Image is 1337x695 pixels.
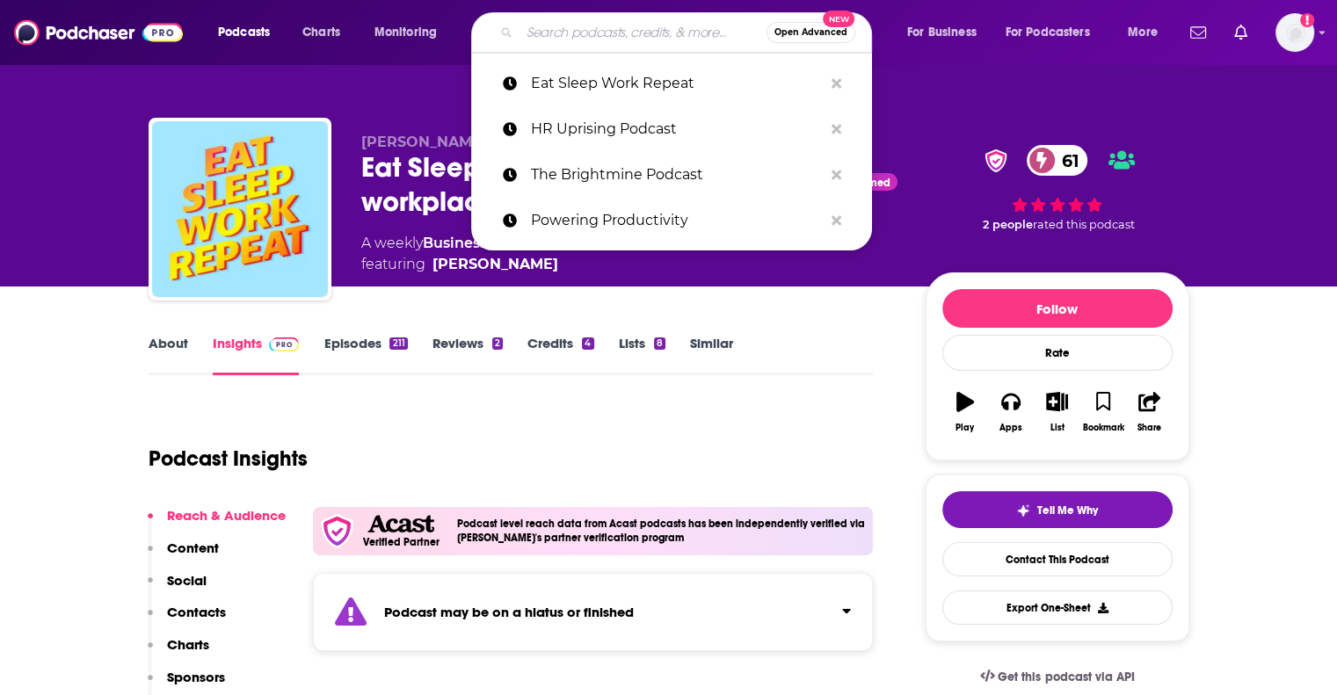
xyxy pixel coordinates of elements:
span: Tell Me Why [1037,503,1098,518]
a: Business [423,235,487,251]
span: For Podcasters [1006,20,1090,45]
span: More [1128,20,1158,45]
p: HR Uprising Podcast [531,106,823,152]
section: Click to expand status details [313,573,874,651]
a: Powering Productivity [471,198,872,243]
div: Play [956,423,974,433]
p: The Brightmine Podcast [531,152,823,198]
a: InsightsPodchaser Pro [213,335,300,375]
div: Rate [942,335,1173,371]
span: featuring [361,254,728,275]
span: Podcasts [218,20,270,45]
button: Social [148,572,207,605]
a: 61 [1027,145,1088,176]
p: Powering Productivity [531,198,823,243]
img: verified Badge [979,149,1013,172]
img: User Profile [1275,13,1314,52]
a: Episodes211 [323,335,407,375]
button: Share [1126,380,1172,444]
a: Contact This Podcast [942,542,1173,576]
button: open menu [206,18,293,47]
a: Charts [291,18,351,47]
div: A weekly podcast [361,233,728,275]
button: Reach & Audience [148,507,286,539]
div: 4 [582,337,593,350]
h5: Verified Partner [363,537,440,547]
a: Reviews2 [432,335,503,375]
button: open menu [994,18,1115,47]
button: tell me why sparkleTell Me Why [942,491,1173,528]
span: rated this podcast [1033,218,1135,231]
img: Podchaser - Follow, Share and Rate Podcasts [14,16,183,49]
h4: Podcast level reach data from Acast podcasts has been independently verified via [PERSON_NAME]'s ... [457,518,867,544]
span: Get this podcast via API [998,670,1134,684]
button: List [1034,380,1079,444]
span: Monitoring [374,20,437,45]
div: List [1050,423,1065,433]
span: [PERSON_NAME] [361,134,487,150]
img: verfied icon [320,514,354,548]
a: Management [490,235,588,251]
div: 211 [389,337,407,350]
button: Content [148,539,219,572]
button: Play [942,380,988,444]
div: Apps [999,423,1022,433]
div: 2 [492,337,503,350]
button: Bookmark [1080,380,1126,444]
button: Charts [148,636,209,669]
span: Logged in as gmacdermott [1275,13,1314,52]
h1: Podcast Insights [149,445,308,472]
p: Social [167,572,207,589]
strong: Podcast may be on a hiatus or finished [384,604,634,620]
button: Follow [942,289,1173,328]
a: Bruce Daisley [432,254,558,275]
span: 61 [1044,145,1088,176]
span: 2 people [983,218,1033,231]
a: Show notifications dropdown [1183,18,1213,47]
span: New [823,11,854,27]
div: Search podcasts, credits, & more... [488,12,889,53]
button: Apps [988,380,1034,444]
button: open menu [895,18,999,47]
div: 8 [654,337,665,350]
span: Charts [302,20,340,45]
button: open menu [362,18,460,47]
a: Science [615,235,672,251]
span: and [588,235,615,251]
p: Contacts [167,604,226,620]
img: Eat Sleep Work Repeat - better workplace culture [152,121,328,297]
p: Content [167,539,219,556]
img: tell me why sparkle [1016,503,1030,518]
input: Search podcasts, credits, & more... [520,18,767,47]
button: open menu [1115,18,1180,47]
a: HR Uprising Podcast [471,106,872,152]
span: , [487,235,490,251]
p: Sponsors [167,669,225,685]
p: Charts [167,636,209,653]
a: Similar [690,335,733,375]
a: Lists8 [619,335,665,375]
button: Open AdvancedNew [767,22,855,43]
div: Share [1137,423,1161,433]
button: Export One-Sheet [942,590,1173,625]
p: Eat Sleep Work Repeat [531,61,823,106]
div: Bookmark [1082,423,1123,433]
p: Reach & Audience [167,507,286,524]
span: For Business [907,20,977,45]
a: Show notifications dropdown [1227,18,1254,47]
button: Contacts [148,604,226,636]
a: The Brightmine Podcast [471,152,872,198]
div: verified Badge61 2 peoplerated this podcast [926,134,1189,243]
span: Open Advanced [774,28,847,37]
img: Acast [367,515,434,533]
a: Eat Sleep Work Repeat [471,61,872,106]
a: About [149,335,188,375]
button: Show profile menu [1275,13,1314,52]
img: Podchaser Pro [269,337,300,351]
a: Credits4 [527,335,593,375]
svg: Add a profile image [1300,13,1314,27]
